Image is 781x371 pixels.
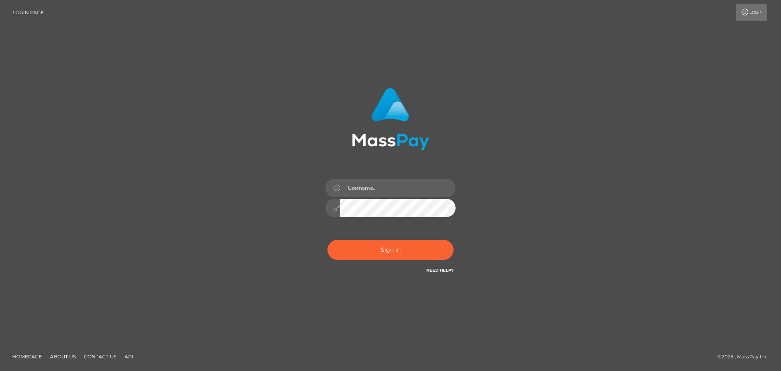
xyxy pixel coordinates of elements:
a: API [121,350,137,363]
button: Sign in [327,240,454,260]
div: © 2025 , MassPay Inc. [718,352,775,361]
a: Login Page [13,4,44,21]
a: Homepage [9,350,45,363]
a: About Us [47,350,79,363]
a: Need Help? [426,268,454,273]
img: MassPay Login [352,88,429,150]
a: Contact Us [81,350,120,363]
a: Login [736,4,767,21]
input: Username... [340,179,456,197]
